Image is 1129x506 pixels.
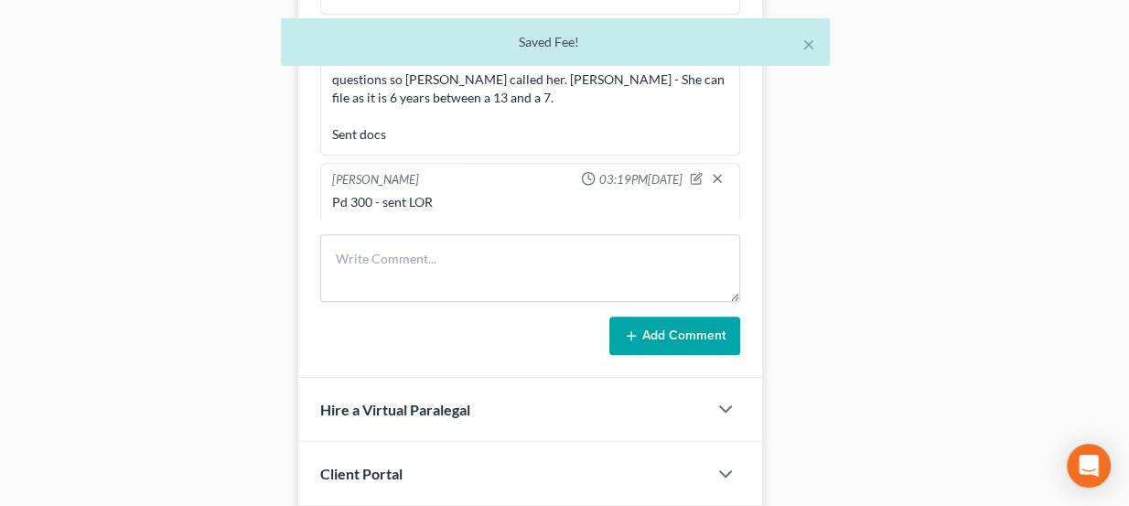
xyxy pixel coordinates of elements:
[296,33,815,51] div: Saved Fee!
[609,317,740,355] button: Add Comment
[802,33,815,55] button: ×
[1067,444,1111,488] div: Open Intercom Messenger
[599,171,683,188] span: 03:19PM[DATE]
[320,401,470,418] span: Hire a Virtual Paralegal
[332,52,729,144] div: Reached back out to me that she had not had a consult & had some questions so [PERSON_NAME] calle...
[332,193,729,211] div: Pd 300 - sent LOR
[332,171,419,189] div: [PERSON_NAME]
[320,465,403,482] span: Client Portal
